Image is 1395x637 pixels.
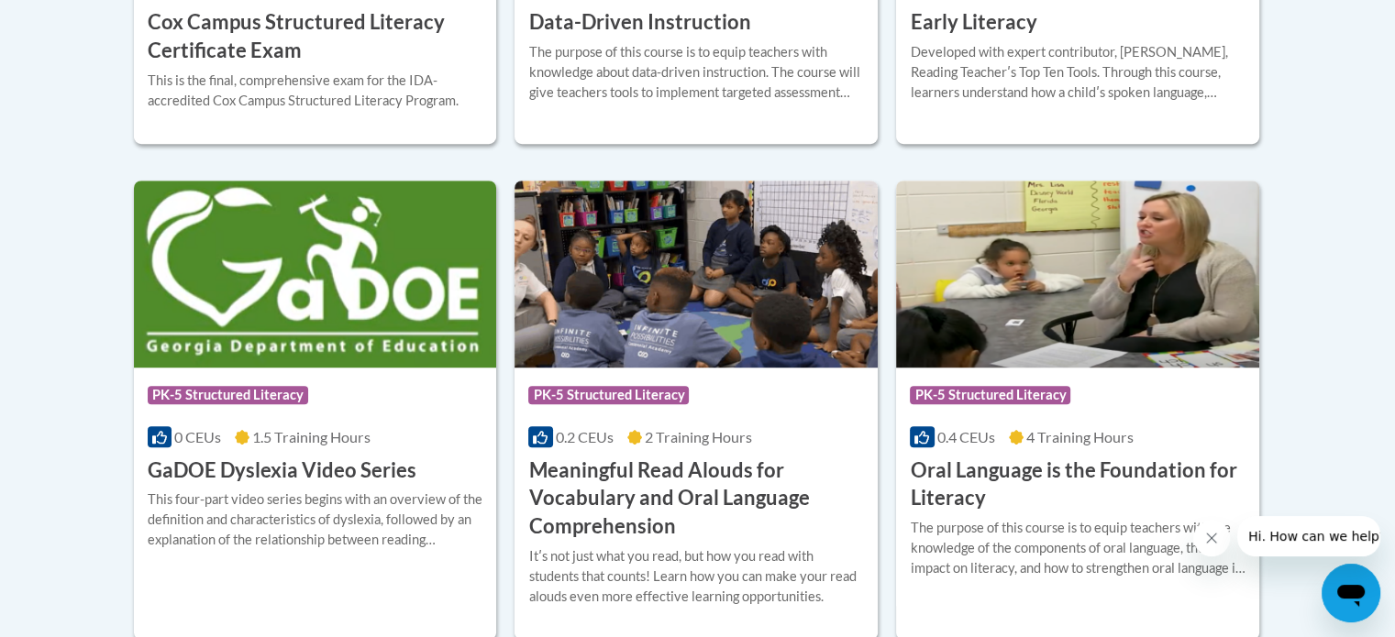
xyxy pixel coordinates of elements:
[148,386,308,404] span: PK-5 Structured Literacy
[528,456,864,541] h3: Meaningful Read Alouds for Vocabulary and Oral Language Comprehension
[645,428,752,445] span: 2 Training Hours
[1322,564,1380,622] iframe: Button to launch messaging window
[252,428,371,445] span: 1.5 Training Hours
[148,71,483,111] div: This is the final, comprehensive exam for the IDA-accredited Cox Campus Structured Literacy Program.
[528,386,689,404] span: PK-5 Structured Literacy
[896,181,1259,368] img: Course Logo
[528,8,750,37] h3: Data-Driven Instruction
[910,8,1036,37] h3: Early Literacy
[11,13,149,27] span: Hi. How can we help?
[515,181,878,368] img: Course Logo
[528,546,864,607] div: Itʹs not just what you read, but how you read with students that counts! Learn how you can make y...
[556,428,614,445] span: 0.2 CEUs
[910,456,1246,513] h3: Oral Language is the Foundation for Literacy
[1193,520,1230,556] iframe: Close message
[148,489,483,550] div: This four-part video series begins with an overview of the definition and characteristics of dysl...
[148,8,483,65] h3: Cox Campus Structured Literacy Certificate Exam
[528,42,864,103] div: The purpose of this course is to equip teachers with knowledge about data-driven instruction. The...
[937,428,995,445] span: 0.4 CEUs
[174,428,221,445] span: 0 CEUs
[910,518,1246,578] div: The purpose of this course is to equip teachers with the knowledge of the components of oral lang...
[1237,516,1380,556] iframe: Message from company
[134,181,497,368] img: Course Logo
[148,456,416,485] h3: GaDOE Dyslexia Video Series
[910,42,1246,103] div: Developed with expert contributor, [PERSON_NAME], Reading Teacherʹs Top Ten Tools. Through this c...
[910,386,1070,404] span: PK-5 Structured Literacy
[1026,428,1134,445] span: 4 Training Hours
